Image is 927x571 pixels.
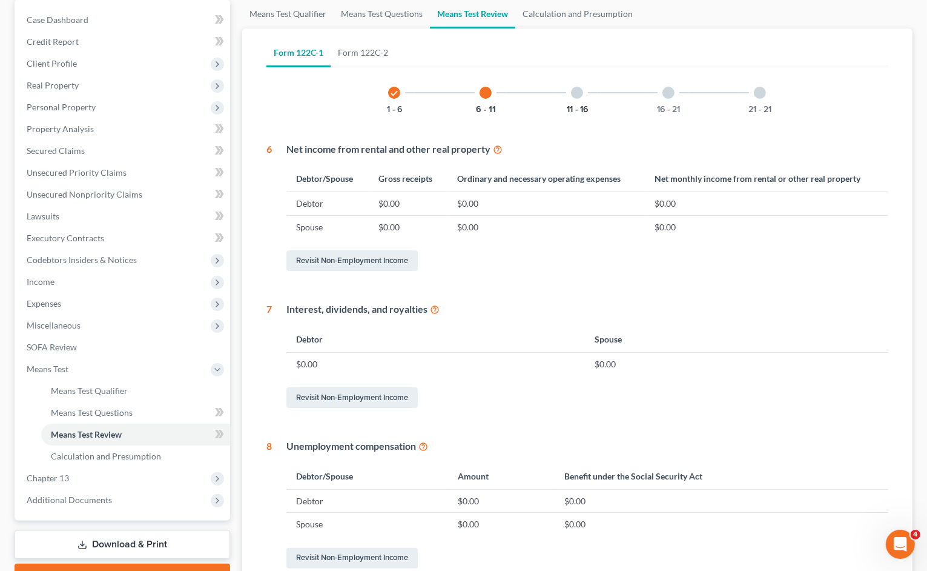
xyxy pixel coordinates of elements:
span: Means Test [27,364,68,374]
span: Secured Claims [27,145,85,156]
span: Unsecured Nonpriority Claims [27,189,142,199]
span: Expenses [27,298,61,309]
a: Revisit Non-Employment Income [286,548,418,569]
a: Lawsuits [17,205,230,227]
span: 4 [911,530,920,539]
td: $0.00 [448,490,555,513]
th: Spouse [586,326,888,352]
a: Credit Report [17,31,230,53]
th: Debtor [286,326,586,352]
td: $0.00 [555,513,888,536]
a: Form 122C-1 [266,38,331,67]
span: Means Test Qualifier [51,386,128,396]
span: Chapter 13 [27,473,69,483]
span: SOFA Review [27,342,77,352]
a: Property Analysis [17,118,230,140]
span: Unsecured Priority Claims [27,167,127,178]
a: Unsecured Priority Claims [17,162,230,184]
td: $0.00 [645,192,888,215]
div: Interest, dividends, and royalties [286,302,888,316]
td: $0.00 [369,215,448,238]
td: Spouse [286,215,369,238]
th: Gross receipts [369,166,448,192]
button: 6 - 11 [476,105,496,114]
th: Debtor/Spouse [286,463,448,489]
a: Form 122C-2 [331,38,395,67]
th: Benefit under the Social Security Act [555,463,888,489]
span: Case Dashboard [27,15,88,25]
td: Debtor [286,490,448,513]
span: Executory Contracts [27,233,104,243]
span: Client Profile [27,58,77,68]
td: $0.00 [645,215,888,238]
td: $0.00 [448,513,555,536]
th: Ordinary and necessary operating expenses [447,166,645,192]
button: 1 - 6 [387,105,402,114]
td: $0.00 [447,215,645,238]
iframe: Intercom live chat [886,530,915,559]
button: 21 - 21 [748,105,771,114]
td: $0.00 [286,352,586,375]
span: Income [27,276,54,287]
a: Revisit Non-Employment Income [286,250,418,271]
span: Personal Property [27,102,96,112]
span: Lawsuits [27,211,59,221]
span: Means Test Review [51,429,122,439]
a: Download & Print [15,530,230,559]
a: Executory Contracts [17,227,230,249]
span: Miscellaneous [27,320,81,330]
div: 7 [266,302,272,410]
i: check [390,89,398,98]
span: Codebtors Insiders & Notices [27,255,137,265]
th: Debtor/Spouse [286,166,369,192]
div: Net income from rental and other real property [286,142,888,156]
button: 16 - 21 [657,105,680,114]
div: 8 [266,439,272,571]
a: Secured Claims [17,140,230,162]
span: Means Test Questions [51,407,133,418]
td: Debtor [286,192,369,215]
a: Means Test Qualifier [41,380,230,402]
td: $0.00 [555,490,888,513]
div: 6 [266,142,272,274]
a: Revisit Non-Employment Income [286,387,418,408]
a: Calculation and Presumption [41,446,230,467]
td: $0.00 [447,192,645,215]
span: Credit Report [27,36,79,47]
td: $0.00 [586,352,888,375]
span: Calculation and Presumption [51,451,161,461]
th: Amount [448,463,555,489]
td: Spouse [286,513,448,536]
a: SOFA Review [17,336,230,358]
a: Means Test Questions [41,402,230,424]
th: Net monthly income from rental or other real property [645,166,888,192]
button: 11 - 16 [567,105,588,114]
span: Real Property [27,80,79,90]
span: Property Analysis [27,124,94,134]
a: Unsecured Nonpriority Claims [17,184,230,205]
a: Case Dashboard [17,9,230,31]
div: Unemployment compensation [286,439,888,453]
span: Additional Documents [27,495,112,505]
td: $0.00 [369,192,448,215]
a: Means Test Review [41,424,230,446]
